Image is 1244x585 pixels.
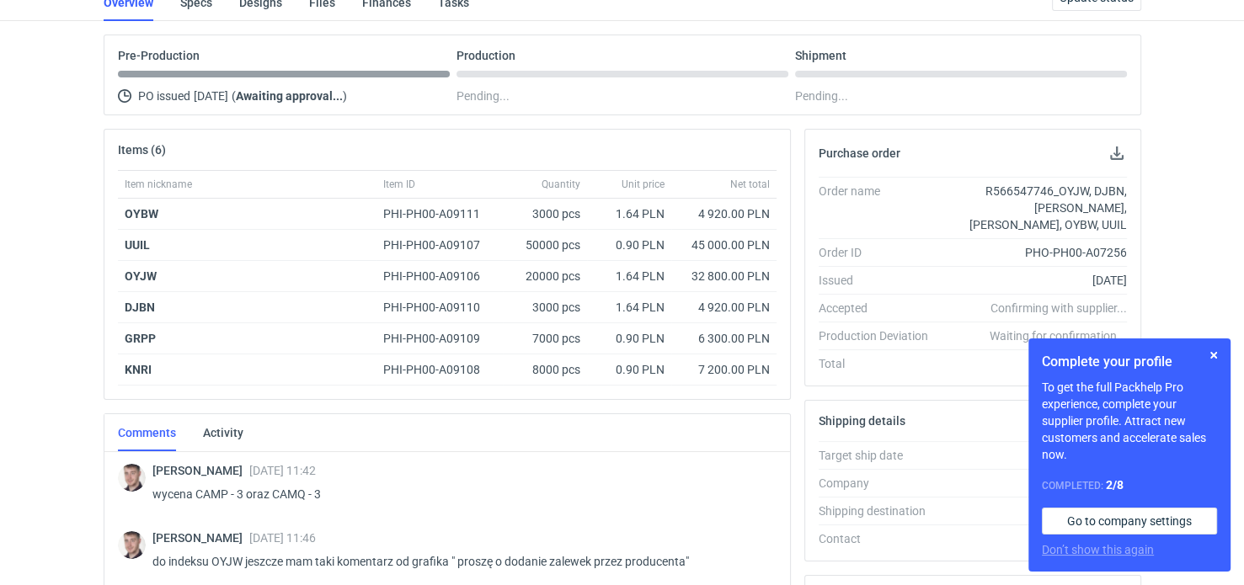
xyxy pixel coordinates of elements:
[383,178,415,191] span: Item ID
[125,363,152,376] strong: KNRI
[678,268,770,285] div: 32 800.00 PLN
[678,361,770,378] div: 7 200.00 PLN
[118,414,176,451] a: Comments
[503,230,587,261] div: 50000 pcs
[819,146,900,160] h2: Purchase order
[1204,345,1224,365] button: Skip for now
[125,300,155,314] strong: DJBN
[678,330,770,347] div: 6 300.00 PLN
[819,355,942,372] div: Total
[383,361,496,378] div: PHI-PH00-A09108
[343,89,347,103] span: )
[594,237,665,253] div: 0.90 PLN
[678,205,770,222] div: 4 920.00 PLN
[594,205,665,222] div: 1.64 PLN
[236,89,343,103] strong: Awaiting approval...
[383,299,496,316] div: PHI-PH00-A09110
[1042,508,1217,534] a: Go to company settings
[942,355,1127,372] div: 101 140.00 PLN
[118,49,200,62] p: Pre-Production
[118,464,146,492] img: Maciej Sikora
[819,300,942,316] div: Accepted
[942,244,1127,261] div: PHO-PH00-A07256
[594,299,665,316] div: 1.64 PLN
[819,530,942,547] div: Contact
[1106,478,1124,492] strong: 2 / 8
[1107,143,1127,163] button: Download PO
[152,484,763,504] p: wycena CAMP - 3 oraz CAMQ - 3
[383,268,496,285] div: PHI-PH00-A09106
[232,89,236,103] span: (
[125,269,157,283] strong: OYJW
[152,531,249,545] span: [PERSON_NAME]
[125,207,158,221] strong: OYBW
[819,244,942,261] div: Order ID
[203,414,243,451] a: Activity
[678,237,770,253] div: 45 000.00 PLN
[503,354,587,386] div: 8000 pcs
[819,272,942,289] div: Issued
[819,414,905,428] h2: Shipping details
[1042,379,1217,463] p: To get the full Packhelp Pro experience, complete your supplier profile. Attract new customers an...
[819,447,942,464] div: Target ship date
[819,475,942,492] div: Company
[503,292,587,323] div: 3000 pcs
[125,178,192,191] span: Item nickname
[152,464,249,477] span: [PERSON_NAME]
[730,178,770,191] span: Net total
[795,86,1127,106] div: Pending...
[125,238,150,252] strong: UUIL
[125,332,156,345] strong: GRPP
[1042,476,1217,494] div: Completed:
[819,183,942,233] div: Order name
[456,86,510,106] span: Pending...
[594,330,665,347] div: 0.90 PLN
[249,531,316,545] span: [DATE] 11:46
[989,327,1126,344] em: Waiting for confirmation...
[594,268,665,285] div: 1.64 PLN
[118,143,166,157] h2: Items (6)
[819,327,942,344] div: Production Deviation
[622,178,665,191] span: Unit price
[503,199,587,230] div: 3000 pcs
[990,301,1126,315] em: Confirming with supplier...
[118,86,450,106] div: PO issued
[194,86,228,106] span: [DATE]
[1042,541,1154,558] button: Don’t show this again
[678,299,770,316] div: 4 920.00 PLN
[503,323,587,354] div: 7000 pcs
[152,551,763,572] p: do indeksu OYJW jeszcze mam taki komentarz od grafika " proszę o dodanie zalewek przez producenta"
[942,530,1127,547] div: -
[383,237,496,253] div: PHI-PH00-A09107
[942,475,1127,492] div: Packhelp
[795,49,846,62] p: Shipment
[1042,352,1217,372] h1: Complete your profile
[249,464,316,477] span: [DATE] 11:42
[819,503,942,519] div: Shipping destination
[503,261,587,292] div: 20000 pcs
[383,330,496,347] div: PHI-PH00-A09109
[383,205,496,222] div: PHI-PH00-A09111
[118,531,146,559] img: Maciej Sikora
[942,272,1127,289] div: [DATE]
[942,183,1127,233] div: R566547746_OYJW, DJBN, [PERSON_NAME], [PERSON_NAME], OYBW, UUIL
[594,361,665,378] div: 0.90 PLN
[456,49,515,62] p: Production
[542,178,580,191] span: Quantity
